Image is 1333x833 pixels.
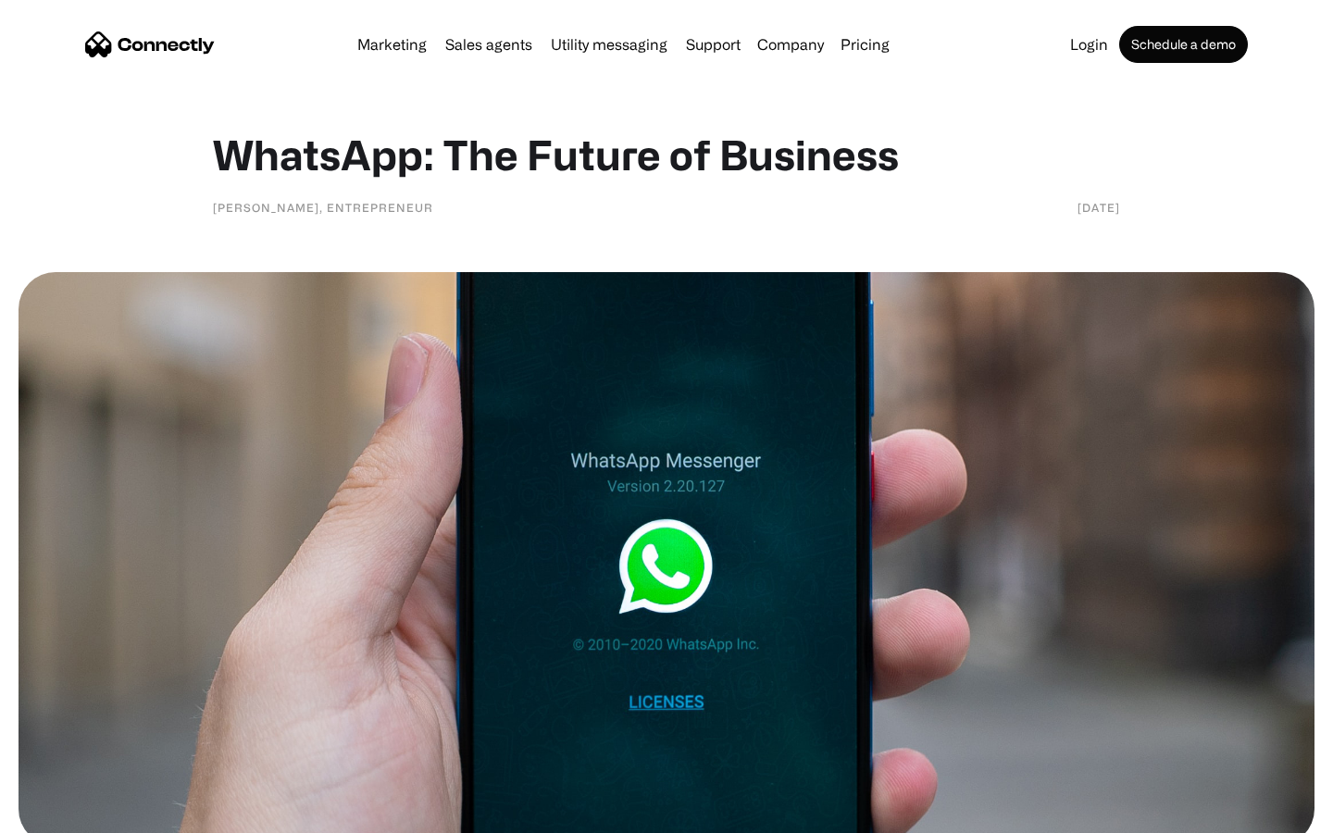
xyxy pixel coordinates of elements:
a: Pricing [833,37,897,52]
div: Company [752,31,829,57]
div: [DATE] [1078,198,1120,217]
a: Sales agents [438,37,540,52]
aside: Language selected: English [19,801,111,827]
a: home [85,31,215,58]
a: Marketing [350,37,434,52]
a: Utility messaging [543,37,675,52]
div: [PERSON_NAME], Entrepreneur [213,198,433,217]
a: Login [1063,37,1115,52]
div: Company [757,31,824,57]
a: Support [679,37,748,52]
ul: Language list [37,801,111,827]
h1: WhatsApp: The Future of Business [213,130,1120,180]
a: Schedule a demo [1119,26,1248,63]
